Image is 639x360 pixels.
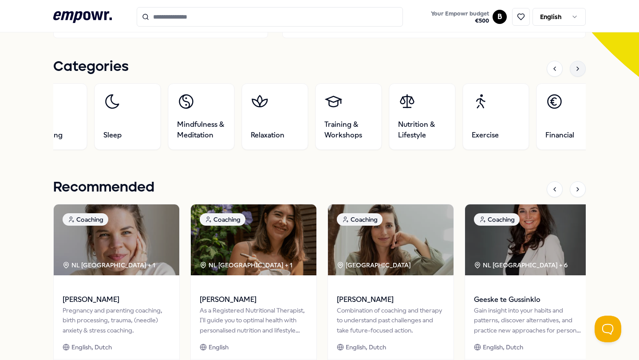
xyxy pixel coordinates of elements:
[474,260,568,270] div: NL [GEOGRAPHIC_DATA] + 6
[63,305,170,335] div: Pregnancy and parenting coaching, birth processing, trauma, (needle) anxiety & stress coaching.
[427,8,493,26] a: Your Empowr budget€500
[337,213,383,226] div: Coaching
[63,260,155,270] div: NL [GEOGRAPHIC_DATA] + 1
[200,260,292,270] div: NL [GEOGRAPHIC_DATA] + 1
[429,8,491,26] button: Your Empowr budget€500
[191,204,316,275] img: package image
[103,130,122,141] span: Sleep
[315,83,382,150] a: Training & Workshops
[200,294,308,305] span: [PERSON_NAME]
[337,294,445,305] span: [PERSON_NAME]
[71,342,112,352] span: English, Dutch
[474,213,520,226] div: Coaching
[474,305,582,335] div: Gain insight into your habits and patterns, discover alternatives, and practice new approaches fo...
[20,83,87,150] a: Breathing
[30,130,63,141] span: Breathing
[472,130,499,141] span: Exercise
[63,213,108,226] div: Coaching
[398,119,446,141] span: Nutrition & Lifestyle
[328,204,454,275] img: package image
[462,83,529,150] a: Exercise
[389,83,455,150] a: Nutrition & Lifestyle
[241,83,308,150] a: Relaxation
[346,342,386,352] span: English, Dutch
[137,7,403,27] input: Search for products, categories or subcategories
[53,56,129,78] h1: Categories
[177,119,225,141] span: Mindfulness & Meditation
[536,83,603,150] a: Financial
[200,213,245,226] div: Coaching
[54,204,179,275] img: package image
[168,83,234,150] a: Mindfulness & Meditation
[337,260,412,270] div: [GEOGRAPHIC_DATA]
[324,119,372,141] span: Training & Workshops
[337,305,445,335] div: Combination of coaching and therapy to understand past challenges and take future-focused action.
[465,204,591,275] img: package image
[63,294,170,305] span: [PERSON_NAME]
[483,342,523,352] span: English, Dutch
[53,176,154,199] h1: Recommended
[431,17,489,24] span: € 500
[545,130,574,141] span: Financial
[474,294,582,305] span: Geeske te Gussinklo
[431,10,489,17] span: Your Empowr budget
[493,10,507,24] button: B
[595,316,621,342] iframe: Help Scout Beacon - Open
[209,342,229,352] span: English
[200,305,308,335] div: As a Registered Nutritional Therapist, I'll guide you to optimal health with personalised nutriti...
[251,130,284,141] span: Relaxation
[94,83,161,150] a: Sleep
